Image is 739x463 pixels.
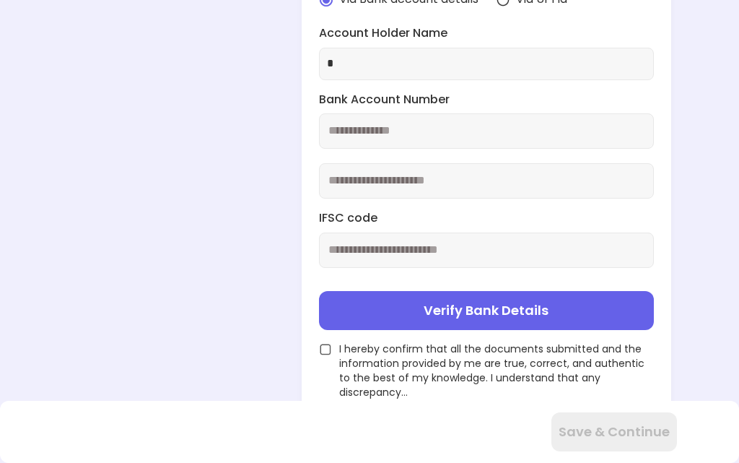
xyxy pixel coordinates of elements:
[339,342,654,399] span: I hereby confirm that all the documents submitted and the information provided by me are true, co...
[551,412,677,451] button: Save & Continue
[319,343,332,356] img: unchecked
[319,92,654,108] label: Bank Account Number
[319,210,654,227] label: IFSC code
[319,291,654,330] button: Verify Bank Details
[319,25,654,42] label: Account Holder Name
